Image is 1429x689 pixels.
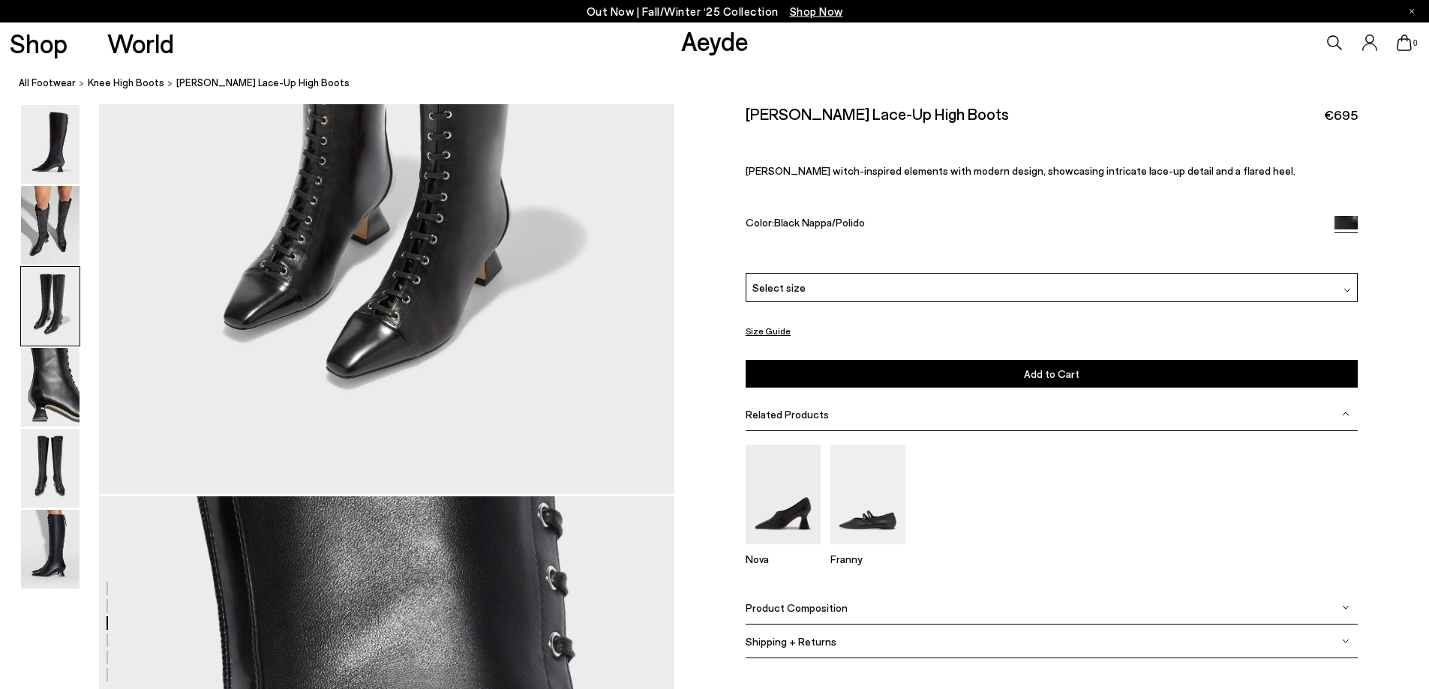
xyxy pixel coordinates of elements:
[746,164,1358,177] p: [PERSON_NAME] witch-inspired elements with modern design, showcasing intricate lace-up detail and...
[746,445,821,544] img: Nova Regal Pumps
[21,105,80,184] img: Mavis Lace-Up High Boots - Image 1
[746,635,836,648] span: Shipping + Returns
[1343,286,1351,294] img: svg%3E
[681,25,749,56] a: Aeyde
[746,553,821,565] p: Nova
[746,104,1009,123] h2: [PERSON_NAME] Lace-Up High Boots
[88,76,164,88] span: knee high boots
[746,216,1315,233] div: Color:
[746,322,791,340] button: Size Guide
[746,360,1358,388] button: Add to Cart
[21,348,80,427] img: Mavis Lace-Up High Boots - Image 4
[21,510,80,589] img: Mavis Lace-Up High Boots - Image 6
[176,75,350,91] span: [PERSON_NAME] Lace-Up High Boots
[21,186,80,265] img: Mavis Lace-Up High Boots - Image 2
[830,534,905,565] a: Franny Double-Strap Flats Franny
[19,63,1429,104] nav: breadcrumb
[746,408,829,421] span: Related Products
[107,30,174,56] a: World
[21,267,80,346] img: Mavis Lace-Up High Boots - Image 3
[1342,410,1349,418] img: svg%3E
[746,601,848,614] span: Product Composition
[790,4,843,18] span: Navigate to /collections/new-in
[1324,106,1358,124] span: €695
[1397,34,1412,51] a: 0
[587,2,843,21] p: Out Now | Fall/Winter ‘25 Collection
[830,445,905,544] img: Franny Double-Strap Flats
[1024,367,1079,380] span: Add to Cart
[774,216,865,229] span: Black Nappa/Polido
[1342,604,1349,611] img: svg%3E
[1412,39,1419,47] span: 0
[752,280,806,295] span: Select size
[830,553,905,565] p: Franny
[19,75,76,91] a: All Footwear
[88,75,164,91] a: knee high boots
[1342,637,1349,645] img: svg%3E
[21,429,80,508] img: Mavis Lace-Up High Boots - Image 5
[746,534,821,565] a: Nova Regal Pumps Nova
[10,30,68,56] a: Shop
